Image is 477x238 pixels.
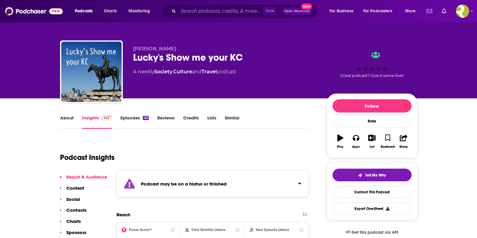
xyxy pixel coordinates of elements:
[202,69,217,75] a: Travel
[60,196,80,208] button: Social
[143,116,148,120] div: 43
[327,46,417,83] div: Good podcast? Give it some love!
[129,7,150,15] span: Monitoring
[71,6,100,16] button: open menu
[75,7,93,15] span: Podcasts
[337,145,343,149] div: Play
[66,218,81,224] p: Charts
[82,115,112,129] a: InsightsPodchaser Pro
[133,46,176,52] span: [PERSON_NAME]
[256,228,289,232] h2: New Episode Listens
[157,115,175,129] a: Reviews
[301,4,312,9] span: New
[456,5,469,18] img: User Profile
[380,131,396,152] button: Bookmark
[207,115,216,129] a: Lists
[358,173,363,178] img: tell me why sparkle
[173,69,192,75] a: Culture
[66,196,80,202] p: Social
[61,42,122,102] img: Lucky's Show me your KC
[154,69,172,75] a: Society
[364,131,380,152] button: List
[365,173,386,178] span: Tell Me Why
[359,6,401,16] button: open menu
[60,115,74,129] a: About
[399,145,408,149] div: Share
[351,230,398,235] span: Get this podcast via API
[191,228,225,232] h2: Total Monthly Listens
[60,153,115,162] h1: Podcast Insights
[363,7,392,15] span: For Podcasters
[332,99,412,113] button: Follow
[172,69,173,75] span: ,
[456,5,469,18] button: Show profile menu
[178,6,263,16] input: Search podcasts, credits, & more...
[282,8,312,15] button: Open AdvancedNew
[405,7,415,15] span: More
[285,10,310,13] span: Open Advanced
[396,131,411,152] button: Share
[263,7,277,15] span: Ctrl K
[101,116,112,121] img: Podchaser Pro
[167,4,323,18] div: Search podcasts, credits, & more...
[332,115,412,127] div: Rate
[5,5,63,17] img: Podchaser - Follow, Share and Rate Podcasts
[120,115,148,129] a: Episodes43
[332,169,412,181] button: tell me why sparkleTell Me Why
[352,145,360,149] div: Apps
[424,6,434,16] a: Show notifications dropdown
[100,6,120,16] a: Charts
[116,212,130,217] h2: Reach
[332,186,412,198] a: Contact This Podcast
[348,131,364,152] button: Apps
[192,69,202,75] span: and
[141,181,227,187] strong: Podcast may be on a hiatus or finished
[104,7,117,15] span: Charts
[325,6,361,16] button: open menu
[340,73,404,78] span: Good podcast? Give it some love!
[332,203,412,214] button: Export One-Sheet
[370,145,374,149] div: List
[401,6,423,16] button: open menu
[66,230,86,235] p: Sponsors
[66,185,84,191] p: Content
[456,5,469,18] span: Logged in as ResoluteTulsa
[133,68,236,75] div: A weekly podcast
[60,185,84,196] button: Content
[183,115,199,129] a: Credits
[124,6,158,16] button: open menu
[60,207,87,218] button: Contacts
[329,7,353,15] span: For Business
[66,174,107,180] p: Reach & Audience
[60,218,81,230] button: Charts
[225,115,240,129] a: Similar
[60,174,107,185] button: Reach & Audience
[332,131,348,152] button: Play
[129,228,152,232] h2: Power Score™
[439,6,449,16] a: Show notifications dropdown
[66,207,87,213] p: Contacts
[116,170,309,197] section: Click to expand status details
[380,145,395,149] div: Bookmark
